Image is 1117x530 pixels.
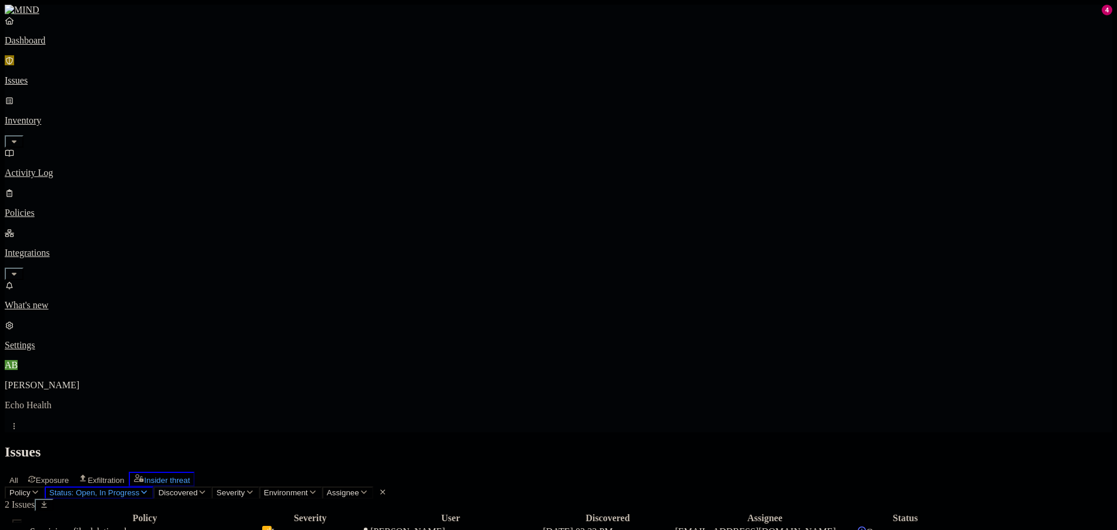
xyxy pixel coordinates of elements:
[5,228,1112,278] a: Integrations
[675,513,855,524] div: Assignee
[9,488,31,497] span: Policy
[5,300,1112,311] p: What's new
[30,513,260,524] div: Policy
[5,15,1112,46] a: Dashboard
[5,208,1112,218] p: Policies
[5,360,18,370] span: AB
[5,5,39,15] img: MIND
[5,340,1112,351] p: Settings
[144,476,190,485] span: Insider threat
[5,248,1112,258] p: Integrations
[327,488,359,497] span: Assignee
[5,115,1112,126] p: Inventory
[88,476,124,485] span: Exfiltration
[5,95,1112,146] a: Inventory
[5,168,1112,178] p: Activity Log
[5,148,1112,178] a: Activity Log
[5,320,1112,351] a: Settings
[5,380,1112,391] p: [PERSON_NAME]
[12,519,22,523] button: Select all
[543,513,673,524] div: Discovered
[5,75,1112,86] p: Issues
[158,488,198,497] span: Discovered
[1102,5,1112,15] div: 4
[264,488,308,497] span: Environment
[216,488,245,497] span: Severity
[5,444,1112,460] h2: Issues
[9,476,18,485] span: All
[5,5,1112,15] a: MIND
[857,513,954,524] div: Status
[5,280,1112,311] a: What's new
[361,513,541,524] div: User
[262,513,359,524] div: Severity
[5,55,1112,86] a: Issues
[5,400,1112,411] p: Echo Health
[5,188,1112,218] a: Policies
[5,35,1112,46] p: Dashboard
[49,488,139,497] span: Status: Open, In Progress
[5,499,35,509] span: 2 Issues
[36,476,69,485] span: Exposure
